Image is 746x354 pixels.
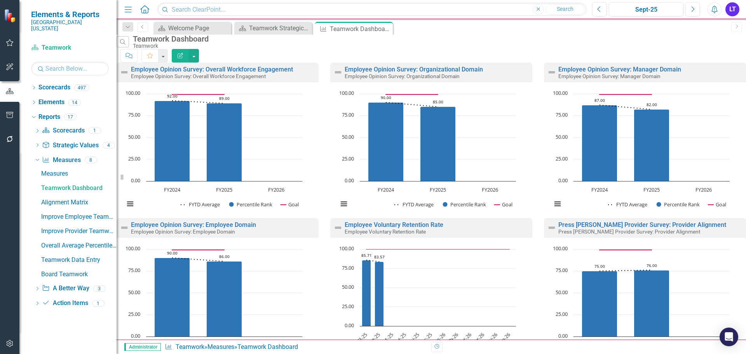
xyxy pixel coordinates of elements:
g: Percentile Rank, series 2 of 3. Bar series with 12 bars. [362,249,510,326]
div: Board Teamwork [41,271,117,278]
text: 100.00 [125,89,140,96]
button: Show Goal [708,201,726,208]
a: Employee Opinion Survey: Organizational Domain [345,66,483,73]
small: Employee Opinion Survey: Manager Domain [558,73,661,79]
a: Improve Employee Teamwork [39,210,117,223]
a: Board Teamwork [39,268,117,280]
text: 90.00 [167,250,178,256]
div: Chart. Highcharts interactive chart. [548,90,742,216]
text: 50.00 [128,289,140,296]
a: Measures [42,156,80,165]
a: Welcome Page [155,23,229,33]
img: ClearPoint Strategy [4,9,18,23]
div: 8 [85,157,97,163]
text: Oct-25 [392,331,408,347]
div: Teamwork Dashboard [41,185,117,192]
text: 50.00 [128,133,140,140]
g: Percentile Rank, series 2 of 3. Bar series with 3 bars. [155,94,277,181]
a: Scorecards [42,126,84,135]
button: View chart menu, Chart [552,199,563,209]
g: Goal, series 3 of 3. Line with 3 data points. [171,248,226,251]
a: Teamwork Data Entry [39,253,117,266]
text: Jun-26 [496,331,512,347]
div: Teamwork Data Entry [41,256,117,263]
div: Double-Click to Edit [330,63,532,218]
text: 86.00 [219,254,230,259]
button: Show FYTD Average [181,201,221,208]
a: Improve Provider Teamwork [39,225,117,237]
a: Scorecards [38,83,70,92]
text: Jan-26 [431,331,447,347]
text: 25.00 [128,155,140,162]
button: View chart menu, Chart [125,199,136,209]
text: FY2024 [164,186,181,193]
text: 76.00 [647,263,657,268]
a: Teamwork Dashboard [39,181,117,194]
span: Administrator [124,343,161,351]
div: Measures [41,170,117,177]
text: 89.00 [219,96,230,101]
div: Double-Click to Edit [117,63,319,218]
div: Chart. Highcharts interactive chart. [120,90,315,216]
a: Employee Opinion Survey: Employee Domain [131,221,256,228]
img: Not Defined [333,68,343,77]
div: Teamwork Strategic Value Dashboard [249,23,310,33]
text: 85.71 [361,253,372,258]
text: 50.00 [556,289,568,296]
div: Alignment Matrix [41,199,117,206]
text: Nov-25 [404,331,420,347]
a: Elements [38,98,64,107]
div: 3 [93,285,106,292]
text: FY2024 [378,186,394,193]
a: Employee Voluntary Retention Rate [345,221,443,228]
a: Press [PERSON_NAME] Provider Survey: Provider Alignment [558,221,726,228]
div: Teamwork Dashboard [237,343,298,351]
text: FY2026 [268,186,284,193]
text: FY2025 [216,186,232,193]
text: May-26 [482,331,498,348]
text: 0.00 [558,332,568,339]
text: 90.00 [381,95,391,100]
text: 25.00 [556,155,568,162]
text: 0.00 [345,322,354,329]
input: Search Below... [31,62,109,75]
div: Teamwork Dashboard [133,35,742,43]
div: 14 [68,99,81,106]
div: Improve Employee Teamwork [41,213,117,220]
path: Aug-25, 83.57. Percentile Rank. [375,262,383,326]
g: Percentile Rank, series 2 of 3. Bar series with 3 bars. [155,249,277,337]
g: Percentile Rank, series 2 of 3. Bar series with 3 bars. [368,94,490,181]
a: Employee Opinion Survey: Manager Domain [558,66,681,73]
span: Search [557,6,573,12]
svg: Interactive chart [120,90,306,216]
button: Show Percentile Rank [229,201,273,208]
button: LT [725,2,739,16]
div: Overall Average Percentile Rank-Teamwork [41,242,117,249]
text: 50.00 [342,133,354,140]
text: 75.00 [556,111,568,118]
g: Goal, series 3 of 3. Line with 3 data points. [171,93,226,96]
g: Percentile Rank, series 2 of 3. Bar series with 3 bars. [582,94,704,181]
path: FY2025, 82. Percentile Rank. [634,109,669,181]
text: 100.00 [125,245,140,252]
a: Strategic Values [42,141,98,150]
button: View chart menu, Chart [338,199,349,209]
div: 1 [89,127,101,134]
text: 0.00 [558,177,568,184]
path: FY2025, 89. Percentile Rank. [207,103,242,181]
img: Not Defined [120,223,129,232]
small: Employee Opinion Survey: Organizational Domain [345,73,460,79]
text: 85.00 [433,99,443,105]
div: Teamwork Dashboard [330,24,391,34]
div: 1 [92,300,105,307]
text: 75.00 [342,111,354,118]
text: FY2025 [430,186,446,193]
text: 100.00 [339,89,354,96]
text: 75.00 [556,267,568,274]
text: Feb-26 [444,331,460,347]
input: Search ClearPoint... [157,3,586,16]
small: Employee Opinion Survey: Employee Domain [131,228,235,235]
svg: Interactive chart [334,90,520,216]
g: Goal, series 3 of 3. Line with 3 data points. [598,93,653,96]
